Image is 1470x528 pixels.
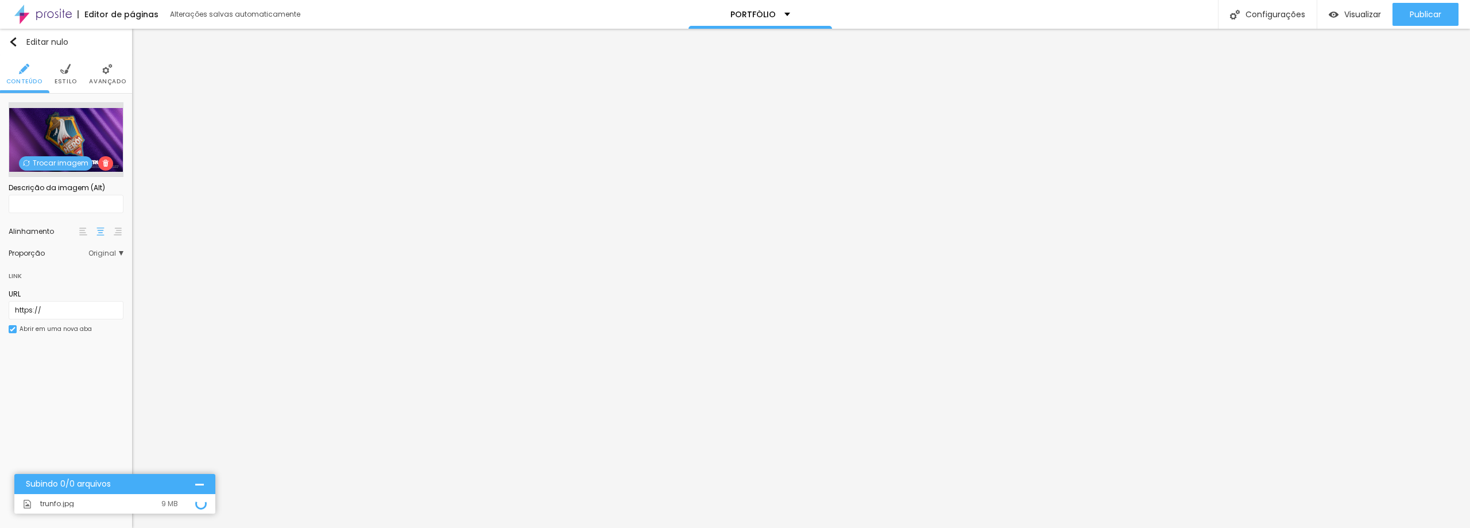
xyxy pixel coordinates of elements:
[96,228,105,236] img: paragraph-center-align.svg
[79,228,87,236] img: paragraph-left-align.svg
[114,228,122,236] img: paragraph-right-align.svg
[170,9,300,19] font: Alterações salvas automaticamente
[23,160,30,167] img: Ícone
[23,500,32,508] img: Ícone
[60,64,71,74] img: Ícone
[9,289,21,299] font: URL
[132,29,1470,528] iframe: Editor
[1245,9,1305,20] font: Configurações
[9,226,54,236] font: Alinhamento
[9,37,18,47] img: Ícone
[1392,3,1459,26] button: Publicar
[88,248,116,258] font: Original
[102,160,109,167] img: Ícone
[20,325,92,333] font: Abrir em uma nova aba
[9,183,105,192] font: Descrição da imagem (Alt)
[40,499,74,508] font: trunfo.jpg
[1410,9,1441,20] font: Publicar
[19,64,29,74] img: Ícone
[89,77,126,86] font: Avançado
[10,326,16,332] img: Ícone
[102,64,113,74] img: Ícone
[26,36,68,48] font: Editar nulo
[1329,10,1339,20] img: view-1.svg
[1317,3,1392,26] button: Visualizar
[730,9,776,20] font: PORTFÓLIO
[9,263,123,283] div: Link
[33,158,88,168] font: Trocar imagem
[161,499,178,508] font: 9 MB
[84,9,158,20] font: Editor de páginas
[55,77,77,86] font: Estilo
[1344,9,1381,20] font: Visualizar
[9,248,45,258] font: Proporção
[6,77,42,86] font: Conteúdo
[9,271,22,280] font: Link
[1230,10,1240,20] img: Ícone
